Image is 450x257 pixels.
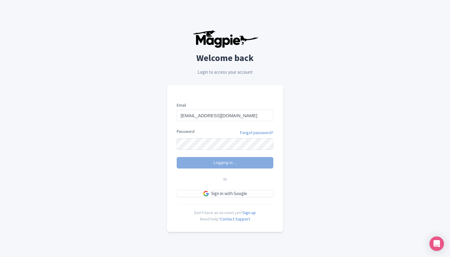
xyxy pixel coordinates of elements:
label: Password [177,128,194,135]
a: Sign up [243,210,256,215]
img: logo-ab69f6fb50320c5b225c76a69d11143b.png [191,30,259,48]
input: Logging in... [177,157,273,169]
span: or [223,176,227,183]
a: Sign in with Google [177,190,273,198]
div: Don't have an account yet? Need help? [177,204,273,222]
label: Email [177,102,273,108]
a: Forgot password? [240,130,273,136]
a: Contact Support [220,216,250,222]
input: you@example.com [177,110,273,121]
img: google.svg [203,191,209,196]
div: Open Intercom Messenger [429,236,444,251]
h2: Welcome back [167,53,283,63]
p: Login to access your account [167,69,283,76]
